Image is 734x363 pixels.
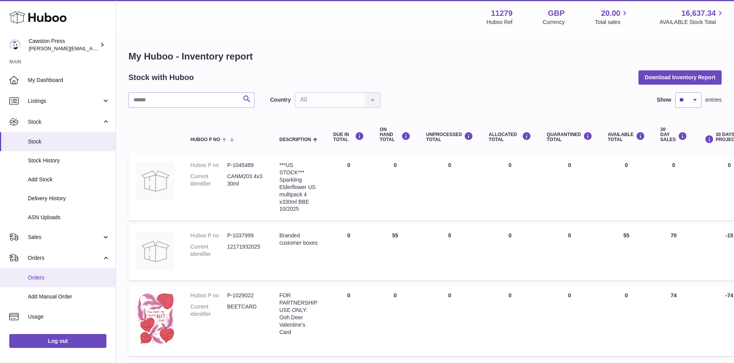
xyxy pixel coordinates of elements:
strong: 11279 [491,8,513,19]
span: Stock History [28,157,110,164]
img: product image [136,232,175,271]
label: Show [657,96,671,104]
span: Description [279,137,311,142]
dt: Huboo P no [190,162,227,169]
span: My Dashboard [28,77,110,84]
label: Country [270,96,291,104]
td: 0 [418,224,481,280]
div: ***US STOCK*** Sparkling Elderflower US multipack 4 x330ml BBE 10/2025 [279,162,318,213]
dd: P-1029022 [227,292,264,299]
td: 0 [325,154,372,220]
td: 0 [418,154,481,220]
dd: P-1045489 [227,162,264,169]
button: Download Inventory Report [638,70,722,84]
div: FOR PARTNERSHIP USE ONLY: Ooh Deer Valentine's Card [279,292,318,336]
div: QUARANTINED Total [547,132,592,142]
span: Orders [28,274,110,281]
span: Add Stock [28,176,110,183]
dd: P-1037999 [227,232,264,239]
td: 0 [481,154,539,220]
span: 16,637.34 [681,8,716,19]
span: [PERSON_NAME][EMAIL_ADDRESS][PERSON_NAME][DOMAIN_NAME] [29,45,197,51]
h1: My Huboo - Inventory report [128,50,722,63]
img: product image [136,292,175,346]
div: AVAILABLE Total [608,132,645,142]
dt: Current identifier [190,173,227,187]
div: ON HAND Total [380,127,411,143]
div: DUE IN TOTAL [333,132,364,142]
td: 0 [325,284,372,356]
span: Listings [28,97,102,105]
td: 74 [653,284,695,356]
span: Huboo P no [190,137,220,142]
td: 0 [653,154,695,220]
div: ALLOCATED Total [489,132,531,142]
a: 20.00 Total sales [595,8,629,26]
span: Stock [28,118,102,126]
span: 0 [568,292,571,298]
dt: Huboo P no [190,292,227,299]
td: 0 [600,284,653,356]
a: 16,637.34 AVAILABLE Stock Total [659,8,725,26]
td: 0 [600,154,653,220]
h2: Stock with Huboo [128,72,194,83]
td: 55 [600,224,653,280]
strong: GBP [548,8,565,19]
dt: Current identifier [190,303,227,318]
td: 0 [418,284,481,356]
span: Usage [28,313,110,320]
td: 0 [325,224,372,280]
td: 0 [372,284,418,356]
td: 0 [481,284,539,356]
td: 0 [481,224,539,280]
dt: Huboo P no [190,232,227,239]
dt: Current identifier [190,243,227,258]
span: ASN Uploads [28,214,110,221]
span: 0 [568,232,571,239]
span: Orders [28,254,102,262]
img: thomas.carson@cawstonpress.com [9,39,21,51]
span: entries [705,96,722,104]
dd: BEETCARD [227,303,264,318]
span: Sales [28,233,102,241]
td: 55 [372,224,418,280]
span: 20.00 [601,8,620,19]
div: Cawston Press [29,37,98,52]
span: Total sales [595,19,629,26]
div: UNPROCESSED Total [426,132,473,142]
span: Delivery History [28,195,110,202]
dd: CANM203 4x330ml [227,173,264,187]
span: AVAILABLE Stock Total [659,19,725,26]
span: Stock [28,138,110,145]
span: 0 [568,162,571,168]
td: 0 [372,154,418,220]
a: Log out [9,334,106,348]
div: Branded customer boxes [279,232,318,247]
span: Add Manual Order [28,293,110,300]
div: Currency [543,19,565,26]
div: 30 DAY SALES [660,127,687,143]
div: Huboo Ref [487,19,513,26]
img: product image [136,162,175,200]
td: 70 [653,224,695,280]
dd: 12171932025 [227,243,264,258]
